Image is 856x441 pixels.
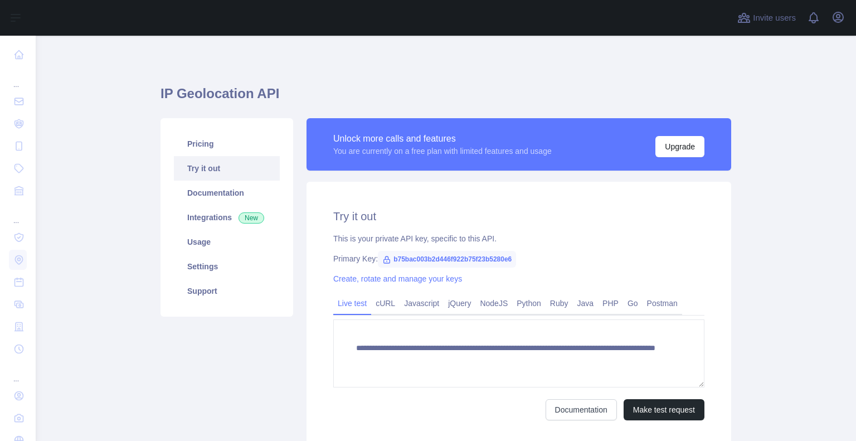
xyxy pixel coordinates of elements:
[512,294,546,312] a: Python
[546,399,617,420] a: Documentation
[573,294,599,312] a: Java
[160,85,731,112] h1: IP Geolocation API
[624,399,704,420] button: Make test request
[753,12,796,25] span: Invite users
[333,146,552,157] div: You are currently on a free plan with limited features and usage
[475,294,512,312] a: NodeJS
[655,136,704,157] button: Upgrade
[598,294,623,312] a: PHP
[239,212,264,224] span: New
[735,9,798,27] button: Invite users
[378,251,516,268] span: b75bac003b2d446f922b75f23b5280e6
[333,132,552,146] div: Unlock more calls and features
[174,254,280,279] a: Settings
[546,294,573,312] a: Ruby
[9,67,27,89] div: ...
[174,181,280,205] a: Documentation
[623,294,643,312] a: Go
[9,203,27,225] div: ...
[371,294,400,312] a: cURL
[400,294,444,312] a: Javascript
[643,294,682,312] a: Postman
[444,294,475,312] a: jQuery
[174,279,280,303] a: Support
[174,205,280,230] a: Integrations New
[174,156,280,181] a: Try it out
[333,253,704,264] div: Primary Key:
[174,132,280,156] a: Pricing
[9,361,27,384] div: ...
[333,294,371,312] a: Live test
[174,230,280,254] a: Usage
[333,209,704,224] h2: Try it out
[333,233,704,244] div: This is your private API key, specific to this API.
[333,274,462,283] a: Create, rotate and manage your keys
